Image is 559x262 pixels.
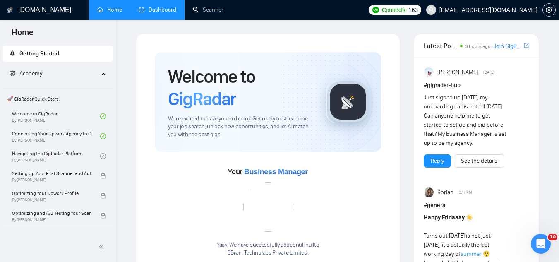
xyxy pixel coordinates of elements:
span: Your [228,167,308,176]
span: Business Manager [244,168,308,176]
span: setting [543,7,555,13]
button: Reply [424,154,451,168]
span: lock [100,193,106,199]
img: error [243,182,293,232]
img: Korlan [425,187,434,197]
span: Home [5,26,40,44]
h1: Welcome to [168,65,313,110]
span: rocket [10,50,15,56]
a: summer [461,250,482,257]
div: Just signed up [DATE], my onboarding call is not till [DATE]. Can anyone help me to get started t... [424,93,508,148]
span: By [PERSON_NAME] [12,217,91,222]
span: By [PERSON_NAME] [12,197,91,202]
span: 😲 [483,250,490,257]
span: export [524,42,529,49]
span: [PERSON_NAME] [437,68,478,77]
a: setting [542,7,556,13]
a: export [524,42,529,50]
span: Academy [19,70,42,77]
span: 3 hours ago [465,43,491,49]
span: Korlan [437,188,453,197]
span: ☀️ [466,214,473,221]
li: Getting Started [3,46,113,62]
iframe: Intercom live chat [531,234,551,254]
span: lock [100,173,106,179]
a: dashboardDashboard [139,6,176,13]
span: 👑 Agency Success with GigRadar [4,230,112,247]
button: See the details [454,154,504,168]
span: lock [100,213,106,219]
a: Welcome to GigRadarBy[PERSON_NAME] [12,107,100,125]
span: user [428,7,434,13]
span: GigRadar [168,88,236,110]
strong: Happy Fridaaay [424,214,465,221]
span: 10 [548,234,557,240]
div: Yaay! We have successfully added null null to [217,241,319,257]
a: homeHome [97,6,122,13]
span: Optimizing and A/B Testing Your Scanner for Better Results [12,209,91,217]
span: By [PERSON_NAME] [12,178,91,183]
img: upwork-logo.png [372,7,379,13]
h1: # gigradar-hub [424,81,529,90]
a: searchScanner [193,6,223,13]
a: Connecting Your Upwork Agency to GigRadarBy[PERSON_NAME] [12,127,100,145]
span: 3:17 PM [459,189,472,196]
img: Anisuzzaman Khan [425,67,434,77]
span: We're excited to have you on board. Get ready to streamline your job search, unlock new opportuni... [168,115,313,139]
span: Latest Posts from the GigRadar Community [424,41,458,51]
a: Reply [431,156,444,166]
button: setting [542,3,556,17]
span: Academy [10,70,42,77]
span: [DATE] [483,69,494,76]
span: Optimizing Your Upwork Profile [12,189,91,197]
h1: # general [424,201,529,210]
a: See the details [461,156,497,166]
span: check-circle [100,133,106,139]
a: Navigating the GigRadar PlatformBy[PERSON_NAME] [12,147,100,165]
span: fund-projection-screen [10,70,15,76]
img: gigradar-logo.png [327,81,369,123]
span: check-circle [100,153,106,159]
span: 163 [408,5,417,14]
span: check-circle [100,113,106,119]
span: Getting Started [19,50,59,57]
img: logo [7,4,13,17]
a: Join GigRadar Slack Community [494,42,522,51]
p: 3Brain Technolabs Private Limited . [217,249,319,257]
span: double-left [98,243,107,251]
span: 🚀 GigRadar Quick Start [4,91,112,107]
span: Connects: [382,5,407,14]
span: Setting Up Your First Scanner and Auto-Bidder [12,169,91,178]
